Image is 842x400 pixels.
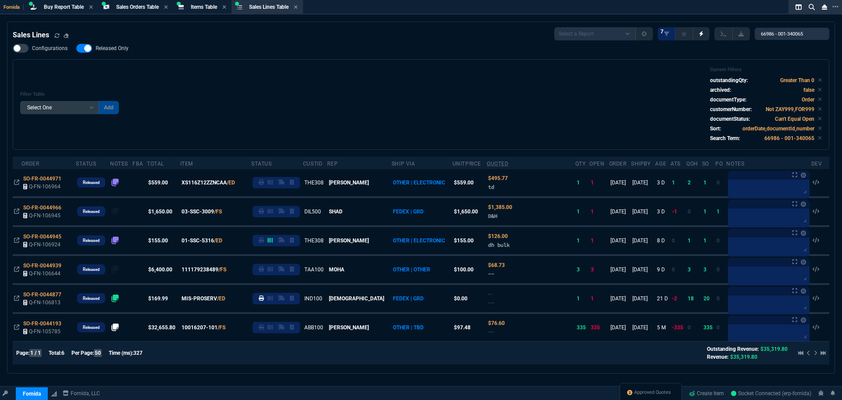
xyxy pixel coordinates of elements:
[760,346,788,352] span: $35,319.80
[655,226,671,255] td: 8 D
[702,197,715,226] td: 1
[631,160,651,167] div: ShipBy
[589,169,609,197] td: 1
[29,213,61,219] span: Q-FN-106945
[686,313,702,341] td: 0
[609,169,631,197] td: [DATE]
[655,197,671,226] td: 3 D
[4,4,24,10] span: Fornida
[488,241,510,248] span: dh bulk
[294,4,298,11] nx-icon: Close Tab
[29,299,61,306] span: Q-FN-106813
[32,45,68,52] span: Configurations
[218,324,225,332] a: /FS
[182,324,218,332] span: 10016207-101
[329,180,369,186] span: [PERSON_NAME]
[89,4,93,11] nx-icon: Close Tab
[182,208,214,216] span: 03-SSC-3009
[29,349,42,357] span: 1 / 1
[710,125,721,133] p: Sort:
[707,354,728,360] span: Revenue:
[164,4,168,11] nx-icon: Close Tab
[44,4,84,10] span: Buy Report Table
[488,328,494,335] span: --
[589,313,609,341] td: 335
[23,205,61,211] span: SO-FR-0044966
[393,295,424,302] span: FEDEX | GRD
[148,180,168,186] span: $559.00
[702,284,715,313] td: 20
[609,226,631,255] td: [DATE]
[453,255,487,284] td: $100.00
[488,262,505,268] span: Quoted Cost
[180,160,193,167] div: Item
[14,180,19,186] nx-icon: Open In Opposite Panel
[710,86,731,94] p: archived:
[575,197,590,226] td: 1
[730,354,757,360] span: $35,319.80
[29,184,61,190] span: Q-FN-106964
[702,255,715,284] td: 3
[227,179,235,187] a: /ED
[148,295,168,302] span: $169.99
[218,266,226,274] a: /FS
[83,208,100,215] p: Released
[488,213,497,219] span: D&H
[329,209,343,215] span: SHAD
[14,295,19,302] nx-icon: Open In Opposite Panel
[133,350,143,356] span: 327
[805,2,818,12] nx-icon: Search
[488,320,505,326] span: Quoted Cost
[766,106,814,112] code: Not ZAY999,FOR999
[609,313,631,341] td: [DATE]
[672,267,675,273] span: 0
[488,299,494,306] span: --
[686,284,702,313] td: 18
[148,324,175,331] span: $32,655.80
[329,324,369,331] span: [PERSON_NAME]
[672,180,675,186] span: 1
[14,267,19,273] nx-icon: Open In Opposite Panel
[392,160,415,167] div: Ship Via
[61,350,64,356] span: 6
[111,238,119,245] nx-fornida-erp-notes: number
[453,160,481,167] div: unitPrice
[453,284,487,313] td: $0.00
[304,295,322,302] span: IND100
[21,160,39,167] div: Order
[182,266,218,274] span: 111179238489
[182,179,227,187] span: XS116Z12ZZNCAA
[710,76,748,84] p: outstandingQty:
[575,313,590,341] td: 335
[672,238,675,244] span: 0
[14,238,19,244] nx-icon: Open In Opposite Panel
[76,160,96,167] div: Status
[634,389,671,396] span: Approved Quotes
[111,296,119,303] nx-fornida-erp-notes: number
[589,284,609,313] td: 1
[715,160,723,167] div: PO
[222,4,226,11] nx-icon: Close Tab
[83,324,100,331] p: Released
[575,169,590,197] td: 1
[655,284,671,313] td: 21 D
[214,208,222,216] a: /FS
[631,284,656,313] td: [DATE]
[672,295,677,302] span: -2
[304,180,324,186] span: THE308
[802,97,814,103] code: Order
[710,134,740,142] p: Search Term:
[83,295,100,302] p: Released
[792,2,805,12] nx-icon: Split Panels
[83,237,100,244] p: Released
[23,321,61,327] span: SO-FR-0044193
[631,226,656,255] td: [DATE]
[251,160,272,167] div: Status
[304,238,324,244] span: THE308
[71,350,94,356] span: Per Page:
[304,324,323,331] span: ABB100
[94,349,102,357] span: 50
[686,169,702,197] td: 2
[660,28,664,35] span: 7
[488,233,508,239] span: Quoted Cost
